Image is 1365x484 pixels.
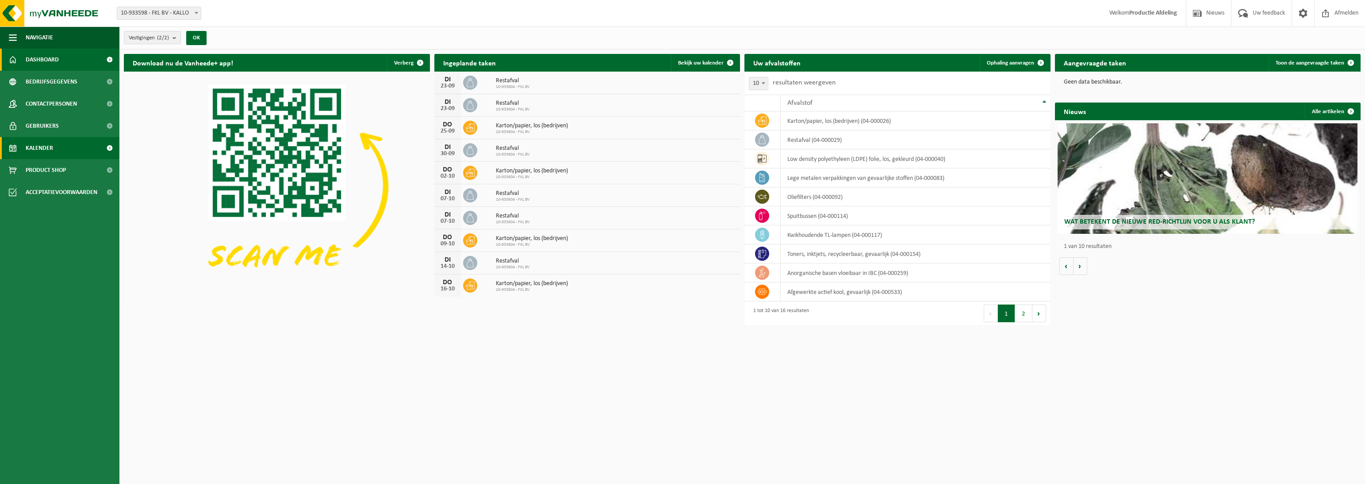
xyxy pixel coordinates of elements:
[394,60,414,66] span: Verberg
[26,71,77,93] span: Bedrijfsgegevens
[439,173,456,179] div: 02-10
[1064,244,1357,250] p: 1 van 10 resultaten
[998,305,1015,322] button: 1
[387,54,429,72] button: Verberg
[439,256,456,263] div: DI
[439,279,456,286] div: DO
[781,263,1051,282] td: anorganische basen vloeibaar in IBC (04-000259)
[26,49,59,71] span: Dashboard
[781,149,1051,168] td: low density polyethyleen (LDPE) folie, los, gekleurd (04-000040)
[439,99,456,106] div: DI
[124,54,242,71] h2: Download nu de Vanheede+ app!
[117,7,201,19] span: 10-933598 - FKL BV - KALLO
[496,220,530,225] span: 10-933604 - FKL BV
[749,304,809,323] div: 1 tot 10 van 16 resultaten
[496,152,530,157] span: 10-933604 - FKL BV
[496,175,568,180] span: 10-933604 - FKL BV
[496,107,530,112] span: 10-933604 - FKL BV
[496,265,530,270] span: 10-933604 - FKL BV
[439,144,456,151] div: DI
[439,241,456,247] div: 09-10
[496,190,530,197] span: Restafval
[129,31,169,45] span: Vestigingen
[26,115,59,137] span: Gebruikers
[1015,305,1032,322] button: 2
[781,187,1051,206] td: oliefilters (04-000092)
[1055,54,1135,71] h2: Aangevraagde taken
[678,60,724,66] span: Bekijk uw kalender
[496,213,530,220] span: Restafval
[439,166,456,173] div: DO
[781,111,1051,130] td: karton/papier, los (bedrijven) (04-000026)
[1305,103,1360,120] a: Alle artikelen
[439,196,456,202] div: 07-10
[124,31,181,44] button: Vestigingen(2/2)
[781,244,1051,263] td: toners, inktjets, recycleerbaar, gevaarlijk (04-000154)
[987,60,1034,66] span: Ophaling aanvragen
[781,168,1051,187] td: lege metalen verpakkingen van gevaarlijke stoffen (04-000083)
[439,286,456,292] div: 16-10
[1276,60,1344,66] span: Toon de aangevraagde taken
[496,197,530,202] span: 10-933604 - FKL BV
[157,35,169,41] count: (2/2)
[496,168,568,175] span: Karton/papier, los (bedrijven)
[26,159,66,181] span: Product Shop
[781,130,1051,149] td: restafval (04-000029)
[496,287,568,293] span: 10-933604 - FKL BV
[26,27,53,49] span: Navigatie
[1064,218,1255,225] span: Wat betekent de nieuwe RED-richtlijn voor u als klant?
[773,79,836,86] label: resultaten weergeven
[1129,10,1177,16] strong: Productie Afdeling
[1032,305,1046,322] button: Next
[1074,257,1087,275] button: Volgende
[434,54,505,71] h2: Ingeplande taken
[787,99,813,107] span: Afvalstof
[980,54,1050,72] a: Ophaling aanvragen
[984,305,998,322] button: Previous
[496,258,530,265] span: Restafval
[26,181,97,203] span: Acceptatievoorwaarden
[496,235,568,242] span: Karton/papier, los (bedrijven)
[439,106,456,112] div: 23-09
[781,206,1051,225] td: spuitbussen (04-000114)
[496,145,530,152] span: Restafval
[781,225,1051,244] td: kwikhoudende TL-lampen (04-000117)
[186,31,207,45] button: OK
[439,263,456,270] div: 14-10
[439,234,456,241] div: DO
[1055,103,1095,120] h2: Nieuws
[26,137,53,159] span: Kalender
[496,77,530,84] span: Restafval
[439,128,456,134] div: 25-09
[496,130,568,135] span: 10-933604 - FKL BV
[781,282,1051,301] td: afgewerkte actief kool, gevaarlijk (04-000533)
[439,76,456,83] div: DI
[439,121,456,128] div: DO
[1059,257,1074,275] button: Vorige
[26,93,77,115] span: Contactpersonen
[671,54,739,72] a: Bekijk uw kalender
[1064,79,1352,85] p: Geen data beschikbaar.
[496,100,530,107] span: Restafval
[496,280,568,287] span: Karton/papier, los (bedrijven)
[124,72,430,301] img: Download de VHEPlus App
[496,242,568,248] span: 10-933604 - FKL BV
[439,151,456,157] div: 30-09
[496,122,568,130] span: Karton/papier, los (bedrijven)
[439,189,456,196] div: DI
[117,7,201,20] span: 10-933598 - FKL BV - KALLO
[439,218,456,225] div: 07-10
[1269,54,1360,72] a: Toon de aangevraagde taken
[1058,123,1357,234] a: Wat betekent de nieuwe RED-richtlijn voor u als klant?
[744,54,809,71] h2: Uw afvalstoffen
[749,77,768,90] span: 10
[496,84,530,90] span: 10-933604 - FKL BV
[439,211,456,218] div: DI
[439,83,456,89] div: 23-09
